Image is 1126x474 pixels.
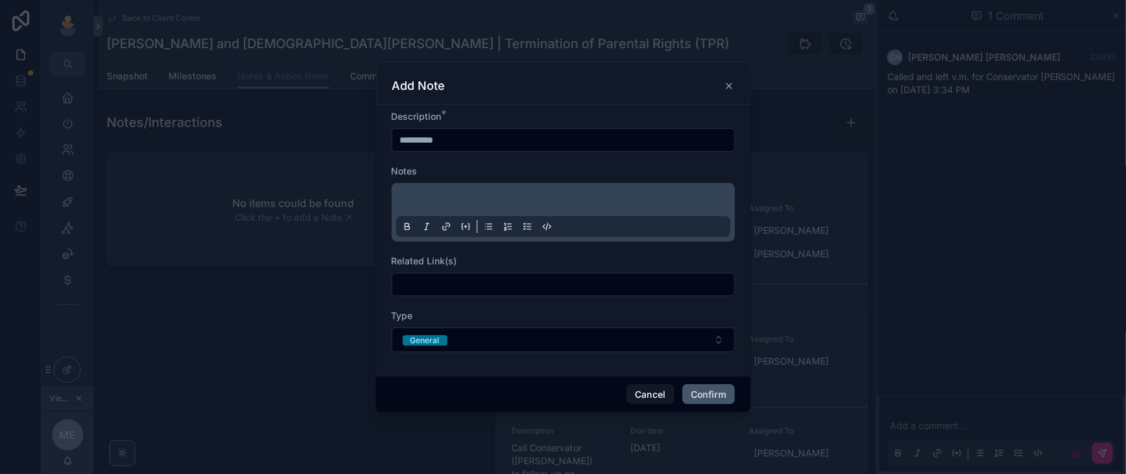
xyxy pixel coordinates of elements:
[392,310,413,321] span: Type
[392,165,418,176] span: Notes
[410,335,440,346] div: General
[392,111,442,122] span: Description
[682,384,734,405] button: Confirm
[392,255,457,266] span: Related Link(s)
[392,328,735,352] button: Select Button
[392,78,446,94] h3: Add Note
[626,384,675,405] button: Cancel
